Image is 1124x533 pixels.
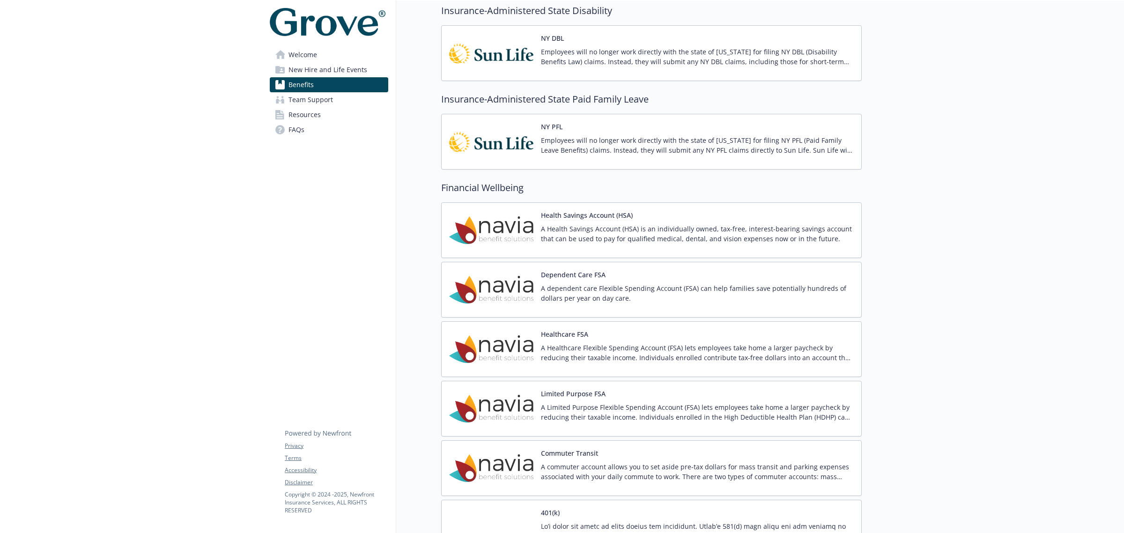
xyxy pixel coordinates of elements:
[541,448,598,458] button: Commuter Transit
[288,107,321,122] span: Resources
[270,92,388,107] a: Team Support
[541,122,562,132] button: NY PFL
[441,4,862,18] h2: Insurance-Administered State Disability
[449,33,533,73] img: Sun Life Financial carrier logo
[285,454,388,462] a: Terms
[270,77,388,92] a: Benefits
[541,343,854,363] p: A Healthcare Flexible Spending Account (FSA) lets employees take home a larger paycheck by reduci...
[541,224,854,244] p: A Health Savings Account (HSA) is an individually owned, tax-free, interest-bearing savings accou...
[541,270,606,280] button: Dependent Care FSA
[441,92,862,106] h2: Insurance-Administered State Paid Family Leave
[449,329,533,369] img: Navia Benefit Solutions carrier logo
[285,442,388,450] a: Privacy
[541,329,588,339] button: Healthcare FSA
[541,402,854,422] p: A Limited Purpose Flexible Spending Account (FSA) lets employees take home a larger paycheck by r...
[285,478,388,487] a: Disclaimer
[541,508,560,518] button: 401(k)
[541,135,854,155] p: Employees will no longer work directly with the state of [US_STATE] for filing NY PFL (Paid Famil...
[541,283,854,303] p: A dependent care Flexible Spending Account (FSA) can help families save potentially hundreds of d...
[288,47,317,62] span: Welcome
[449,389,533,429] img: Navia Benefit Solutions carrier logo
[541,389,606,399] button: Limited Purpose FSA
[541,33,564,43] button: NY DBL
[541,462,854,481] p: A commuter account allows you to set aside pre-tax dollars for mass transit and parking expenses ...
[288,122,304,137] span: FAQs
[449,122,533,162] img: Sun Life Financial carrier logo
[288,77,314,92] span: Benefits
[441,181,862,195] h2: Financial Wellbeing
[288,62,367,77] span: New Hire and Life Events
[288,92,333,107] span: Team Support
[270,122,388,137] a: FAQs
[449,448,533,488] img: Navia Benefit Solutions carrier logo
[541,47,854,67] p: Employees will no longer work directly with the state of [US_STATE] for filing NY DBL (Disability...
[541,210,633,220] button: Health Savings Account (HSA)
[285,490,388,514] p: Copyright © 2024 - 2025 , Newfront Insurance Services, ALL RIGHTS RESERVED
[285,466,388,474] a: Accessibility
[270,47,388,62] a: Welcome
[449,270,533,310] img: Navia Benefit Solutions carrier logo
[449,210,533,250] img: Navia Benefit Solutions carrier logo
[270,107,388,122] a: Resources
[270,62,388,77] a: New Hire and Life Events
